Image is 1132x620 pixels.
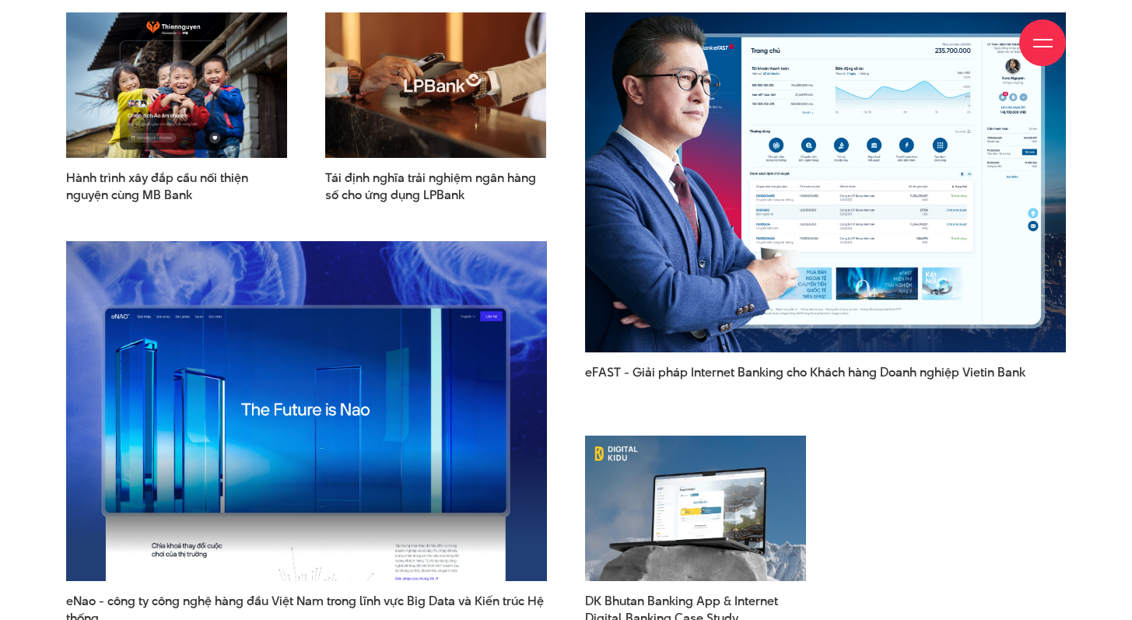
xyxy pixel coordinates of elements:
[624,363,629,381] span: -
[325,187,464,204] span: số cho ứng dụng LPBank
[325,170,546,202] span: Tái định nghĩa trải nghiệm ngân hàng
[585,363,621,381] span: eFAST
[66,170,287,202] a: Hành trình xây đắp cầu nối thiệnnguyện cùng MB Bank
[325,170,546,202] a: Tái định nghĩa trải nghiệm ngân hàngsố cho ứng dụng LPBank
[585,364,1066,397] a: eFAST - Giải pháp Internet Banking cho Khách hàng Doanh nghiệp Vietin Bank
[66,170,287,202] span: Hành trình xây đắp cầu nối thiện
[920,363,959,381] span: nghiệp
[997,363,1025,381] span: Bank
[787,363,807,381] span: cho
[66,187,192,204] span: nguyện cùng MB Bank
[848,363,877,381] span: hàng
[633,363,655,381] span: Giải
[738,363,783,381] span: Banking
[691,363,734,381] span: Internet
[658,363,688,381] span: pháp
[962,363,994,381] span: Vietin
[810,363,845,381] span: Khách
[880,363,916,381] span: Doanh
